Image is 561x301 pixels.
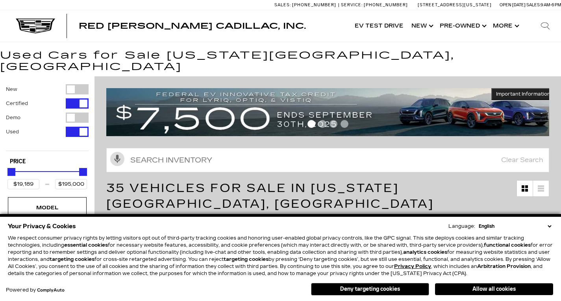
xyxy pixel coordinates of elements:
label: Demo [6,114,20,122]
span: Important Information [496,91,550,97]
input: Minimum [7,179,39,189]
a: EV Test Drive [351,10,407,42]
a: Pre-Owned [436,10,489,42]
strong: functional cookies [484,242,531,248]
span: Open [DATE] [500,2,526,7]
select: Language Select [477,223,553,230]
a: Red [PERSON_NAME] Cadillac, Inc. [79,22,306,30]
strong: targeting cookies [50,257,94,262]
div: Price [7,165,87,189]
svg: Click to toggle on voice search [110,152,124,166]
div: Maximum Price [79,168,87,176]
input: Search Inventory [106,148,549,172]
button: More [489,10,522,42]
span: Red [PERSON_NAME] Cadillac, Inc. [79,21,306,31]
a: Sales: [PHONE_NUMBER] [274,3,338,7]
div: Model [28,203,67,212]
label: New [6,85,17,93]
div: Language: [448,224,475,229]
a: Service: [PHONE_NUMBER] [338,3,410,7]
a: Privacy Policy [394,264,431,269]
span: Sales: [274,2,291,7]
img: vrp-tax-ending-august-version [106,88,555,136]
a: New [407,10,436,42]
p: We respect consumer privacy rights by letting visitors opt out of third-party tracking cookies an... [8,235,553,277]
span: Go to slide 3 [330,120,337,128]
div: Powered by [6,288,65,293]
span: 35 Vehicles for Sale in [US_STATE][GEOGRAPHIC_DATA], [GEOGRAPHIC_DATA] [106,181,434,211]
span: Go to slide 2 [318,120,326,128]
a: ComplyAuto [37,288,65,293]
div: Filter by Vehicle Type [6,84,89,151]
span: Go to slide 4 [341,120,348,128]
a: [STREET_ADDRESS][US_STATE] [418,2,492,7]
span: [PHONE_NUMBER] [364,2,408,7]
strong: targeting cookies [224,257,268,262]
span: 9 AM-6 PM [541,2,561,7]
strong: essential cookies [64,242,108,248]
span: [PHONE_NUMBER] [292,2,336,7]
div: Minimum Price [7,168,15,176]
div: ModelModel [8,197,87,218]
button: Important Information [491,88,555,100]
label: Used [6,128,19,136]
span: Go to slide 1 [307,120,315,128]
input: Maximum [55,179,87,189]
span: Service: [341,2,363,7]
button: Deny targeting cookies [311,283,429,295]
span: Sales: [526,2,541,7]
img: Cadillac Dark Logo with Cadillac White Text [16,18,55,33]
label: Certified [6,100,28,107]
span: Your Privacy & Cookies [8,221,76,232]
strong: Arbitration Provision [477,264,531,269]
h5: Price [10,158,85,165]
strong: analytics cookies [403,249,447,255]
button: Allow all cookies [435,283,553,295]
